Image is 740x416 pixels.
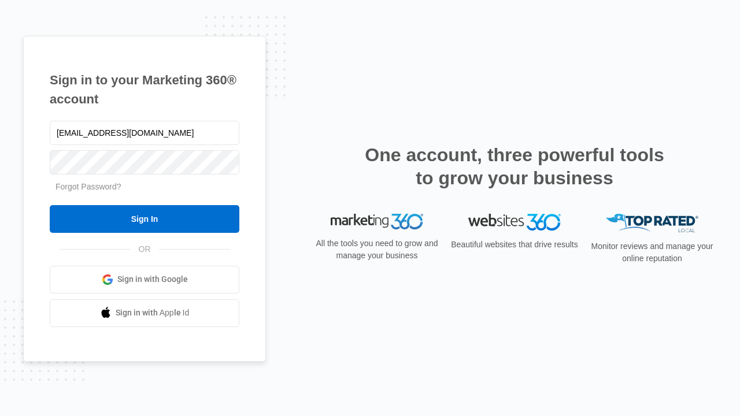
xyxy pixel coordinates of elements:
[50,121,239,145] input: Email
[587,240,717,265] p: Monitor reviews and manage your online reputation
[50,299,239,327] a: Sign in with Apple Id
[116,307,190,319] span: Sign in with Apple Id
[331,214,423,230] img: Marketing 360
[468,214,561,231] img: Websites 360
[361,143,668,190] h2: One account, three powerful tools to grow your business
[606,214,698,233] img: Top Rated Local
[50,266,239,294] a: Sign in with Google
[312,237,442,262] p: All the tools you need to grow and manage your business
[131,243,159,255] span: OR
[117,273,188,285] span: Sign in with Google
[50,205,239,233] input: Sign In
[55,182,121,191] a: Forgot Password?
[450,239,579,251] p: Beautiful websites that drive results
[50,70,239,109] h1: Sign in to your Marketing 360® account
